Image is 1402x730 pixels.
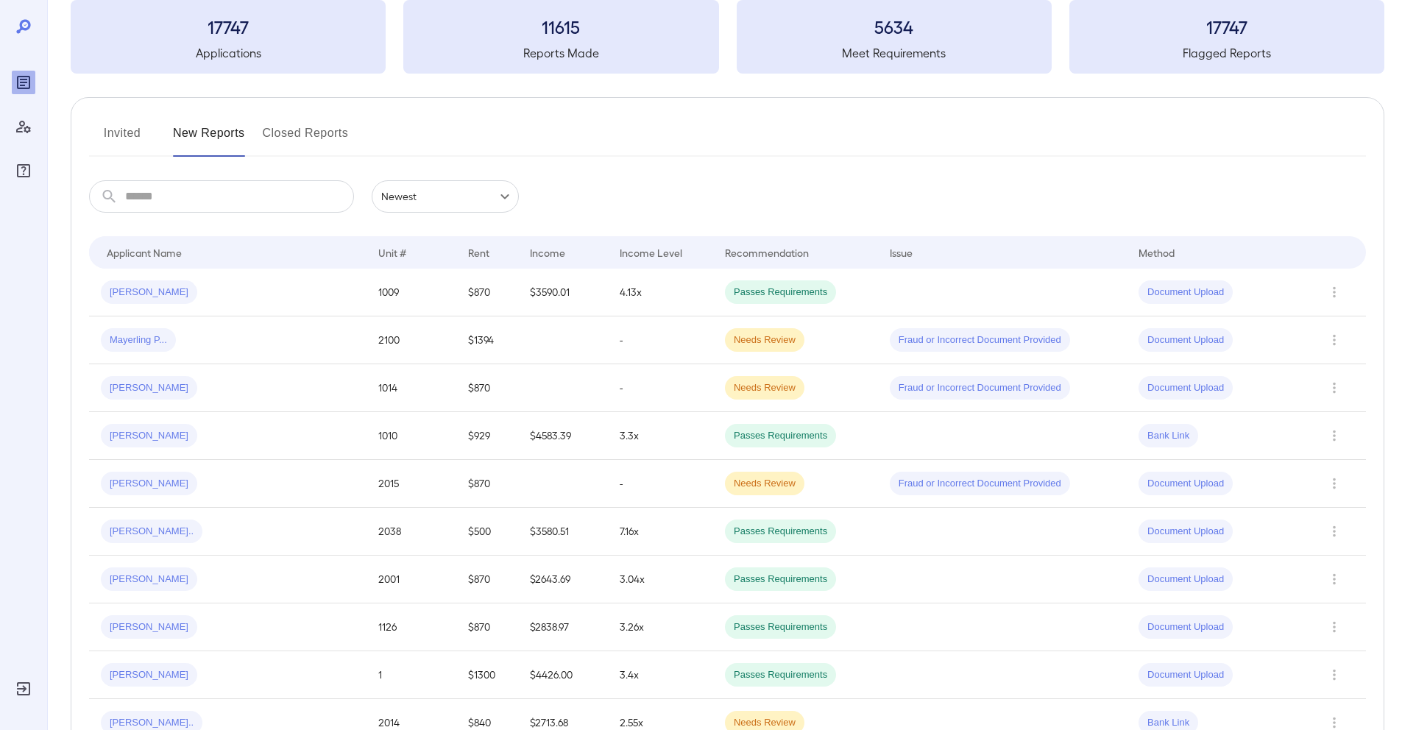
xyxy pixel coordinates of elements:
[1323,663,1346,687] button: Row Actions
[12,159,35,182] div: FAQ
[1139,668,1233,682] span: Document Upload
[12,71,35,94] div: Reports
[725,620,836,634] span: Passes Requirements
[71,44,386,62] h5: Applications
[378,244,406,261] div: Unit #
[1139,620,1233,634] span: Document Upload
[1139,573,1233,587] span: Document Upload
[725,716,804,730] span: Needs Review
[608,364,713,412] td: -
[608,460,713,508] td: -
[1323,376,1346,400] button: Row Actions
[608,316,713,364] td: -
[71,15,386,38] h3: 17747
[608,556,713,603] td: 3.04x
[725,244,809,261] div: Recommendation
[518,269,608,316] td: $3590.01
[737,15,1052,38] h3: 5634
[1069,15,1384,38] h3: 17747
[518,412,608,460] td: $4583.39
[530,244,565,261] div: Income
[1323,424,1346,447] button: Row Actions
[725,573,836,587] span: Passes Requirements
[1139,477,1233,491] span: Document Upload
[101,668,197,682] span: [PERSON_NAME]
[1139,333,1233,347] span: Document Upload
[608,603,713,651] td: 3.26x
[1139,381,1233,395] span: Document Upload
[890,477,1070,491] span: Fraud or Incorrect Document Provided
[101,525,202,539] span: [PERSON_NAME]..
[372,180,519,213] div: Newest
[890,333,1070,347] span: Fraud or Incorrect Document Provided
[1323,615,1346,639] button: Row Actions
[725,668,836,682] span: Passes Requirements
[725,286,836,300] span: Passes Requirements
[456,364,518,412] td: $870
[456,556,518,603] td: $870
[608,651,713,699] td: 3.4x
[101,477,197,491] span: [PERSON_NAME]
[1069,44,1384,62] h5: Flagged Reports
[620,244,682,261] div: Income Level
[101,620,197,634] span: [PERSON_NAME]
[12,115,35,138] div: Manage Users
[608,269,713,316] td: 4.13x
[737,44,1052,62] h5: Meet Requirements
[725,525,836,539] span: Passes Requirements
[725,381,804,395] span: Needs Review
[468,244,492,261] div: Rent
[101,573,197,587] span: [PERSON_NAME]
[367,269,456,316] td: 1009
[1139,244,1175,261] div: Method
[518,508,608,556] td: $3580.51
[518,556,608,603] td: $2643.69
[173,121,245,157] button: New Reports
[101,716,202,730] span: [PERSON_NAME]..
[367,316,456,364] td: 2100
[456,269,518,316] td: $870
[367,508,456,556] td: 2038
[101,429,197,443] span: [PERSON_NAME]
[456,316,518,364] td: $1394
[367,651,456,699] td: 1
[367,460,456,508] td: 2015
[456,651,518,699] td: $1300
[403,44,718,62] h5: Reports Made
[101,286,197,300] span: [PERSON_NAME]
[1323,472,1346,495] button: Row Actions
[367,603,456,651] td: 1126
[1323,328,1346,352] button: Row Actions
[403,15,718,38] h3: 11615
[608,412,713,460] td: 3.3x
[890,381,1070,395] span: Fraud or Incorrect Document Provided
[456,460,518,508] td: $870
[518,651,608,699] td: $4426.00
[101,333,176,347] span: Mayerling P...
[725,477,804,491] span: Needs Review
[725,429,836,443] span: Passes Requirements
[1139,429,1198,443] span: Bank Link
[1323,520,1346,543] button: Row Actions
[456,412,518,460] td: $929
[107,244,182,261] div: Applicant Name
[367,412,456,460] td: 1010
[89,121,155,157] button: Invited
[456,508,518,556] td: $500
[367,364,456,412] td: 1014
[890,244,913,261] div: Issue
[1139,286,1233,300] span: Document Upload
[518,603,608,651] td: $2838.97
[1139,525,1233,539] span: Document Upload
[608,508,713,556] td: 7.16x
[101,381,197,395] span: [PERSON_NAME]
[456,603,518,651] td: $870
[1139,716,1198,730] span: Bank Link
[1323,280,1346,304] button: Row Actions
[12,677,35,701] div: Log Out
[725,333,804,347] span: Needs Review
[1323,567,1346,591] button: Row Actions
[367,556,456,603] td: 2001
[263,121,349,157] button: Closed Reports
